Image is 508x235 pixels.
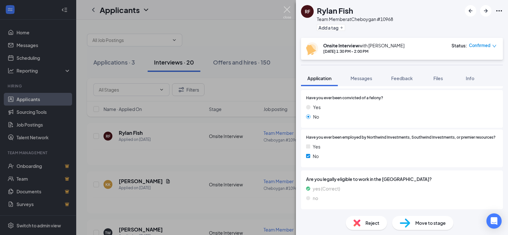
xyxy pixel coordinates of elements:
[480,5,491,17] button: ArrowRight
[365,219,379,226] span: Reject
[495,7,503,15] svg: Ellipses
[313,153,319,160] span: No
[465,5,476,17] button: ArrowLeftNew
[323,42,404,49] div: with [PERSON_NAME]
[313,185,340,192] span: yes (Correct)
[317,24,345,31] button: PlusAdd a tag
[307,75,331,81] span: Application
[415,219,446,226] span: Move to stage
[486,213,502,229] div: Open Intercom Messenger
[467,7,474,15] svg: ArrowLeftNew
[482,7,490,15] svg: ArrowRight
[492,44,497,48] span: down
[351,75,372,81] span: Messages
[313,113,319,120] span: No
[313,143,320,150] span: Yes
[317,5,353,16] h1: Rylan Fish
[469,42,491,49] span: Confirmed
[306,176,498,183] span: Are you legally eligible to work in the [GEOGRAPHIC_DATA]?
[340,26,344,30] svg: Plus
[466,75,474,81] span: Info
[313,195,318,202] span: no
[433,75,443,81] span: Files
[323,43,359,48] b: Onsite Interview
[313,104,321,111] span: Yes
[451,42,467,49] div: Status :
[306,135,496,141] span: Have you ever been employed by Northwind Investments, Southwind Investments, or premier resources?
[323,49,404,54] div: [DATE] 1:30 PM - 2:00 PM
[306,95,383,101] span: Have you ever been convicted of a felony?
[391,75,413,81] span: Feedback
[317,16,393,22] div: Team Member at Cheboygan #10968
[305,8,310,15] div: RF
